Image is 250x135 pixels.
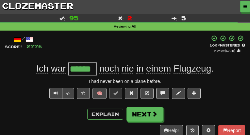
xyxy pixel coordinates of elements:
[188,88,201,99] button: Add to collection (alt+a)
[118,16,124,20] span: :
[136,63,143,74] span: in
[97,63,214,74] span: .
[156,88,169,99] button: Discuss sentence (alt+u)
[5,78,245,85] div: I had never been on a plane before.
[99,63,119,74] span: noch
[5,35,42,43] div: /
[174,63,211,74] span: Flugzeug
[127,15,132,21] span: 2
[181,15,186,21] span: 5
[87,109,123,120] button: Explain
[5,45,23,49] span: Score:
[26,44,42,49] span: 2776
[69,15,78,21] span: 95
[132,24,136,28] strong: All
[172,16,177,20] span: :
[209,43,245,47] div: Mastered
[209,43,220,47] span: 100 %
[62,88,75,99] button: ½
[126,107,163,122] button: Next
[172,88,185,99] button: Edit sentence (alt+d)
[125,88,138,99] button: Reset to 0% Mastered (alt+r)
[77,88,90,99] button: Favorite sentence (alt+f)
[146,63,171,74] span: einem
[122,63,134,74] span: nie
[214,49,235,52] small: Review: [DATE]
[141,88,154,99] button: Ignore sentence (alt+i)
[59,16,65,20] span: :
[51,63,66,74] span: war
[49,88,62,99] button: Play sentence audio (ctl+space)
[109,88,122,99] button: Set this sentence to 100% Mastered (alt+m)
[36,63,48,74] span: Ich
[92,88,107,99] button: 🧠
[48,88,75,102] div: Text-to-speech controls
